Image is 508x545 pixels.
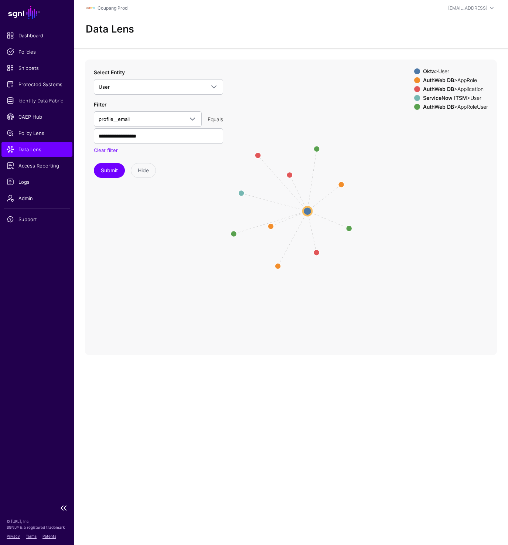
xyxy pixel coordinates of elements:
[1,109,72,124] a: CAEP Hub
[42,534,56,538] a: Patents
[4,4,69,21] a: SGNL
[86,4,95,13] img: svg+xml;base64,PHN2ZyBpZD0iTG9nbyIgeG1sbnM9Imh0dHA6Ly93d3cudzMub3JnLzIwMDAvc3ZnIiB3aWR0aD0iMTIxLj...
[7,64,67,72] span: Snippets
[422,86,490,92] div: > Application
[422,104,490,110] div: > AppRoleUser
[7,534,20,538] a: Privacy
[423,86,454,92] strong: AuthWeb DB
[7,146,67,153] span: Data Lens
[1,126,72,141] a: Policy Lens
[422,95,490,101] div: > User
[423,77,454,83] strong: AuthWeb DB
[1,191,72,206] a: Admin
[94,101,106,108] label: Filter
[99,84,110,90] span: User
[94,147,118,153] a: Clear filter
[1,44,72,59] a: Policies
[7,81,67,88] span: Protected Systems
[1,61,72,75] a: Snippets
[7,162,67,169] span: Access Reporting
[94,163,125,178] button: Submit
[1,158,72,173] a: Access Reporting
[94,68,125,76] label: Select Entity
[423,68,435,74] strong: Okta
[7,518,67,524] p: © [URL], Inc
[7,178,67,186] span: Logs
[422,77,490,83] div: > AppRole
[1,28,72,43] a: Dashboard
[1,93,72,108] a: Identity Data Fabric
[7,129,67,137] span: Policy Lens
[7,48,67,55] span: Policies
[7,97,67,104] span: Identity Data Fabric
[423,104,454,110] strong: AuthWeb DB
[7,216,67,223] span: Support
[422,68,490,74] div: > User
[7,524,67,530] p: SGNL® is a registered trademark
[98,5,127,11] a: Coupang Prod
[7,113,67,121] span: CAEP Hub
[1,142,72,157] a: Data Lens
[99,116,130,122] span: profile__email
[131,163,156,178] button: Hide
[1,175,72,189] a: Logs
[7,194,67,202] span: Admin
[26,534,37,538] a: Terms
[205,115,226,123] div: Equals
[86,23,134,35] h2: Data Lens
[7,32,67,39] span: Dashboard
[423,95,467,101] strong: ServiceNow ITSM
[448,5,487,11] div: [EMAIL_ADDRESS]
[1,77,72,92] a: Protected Systems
